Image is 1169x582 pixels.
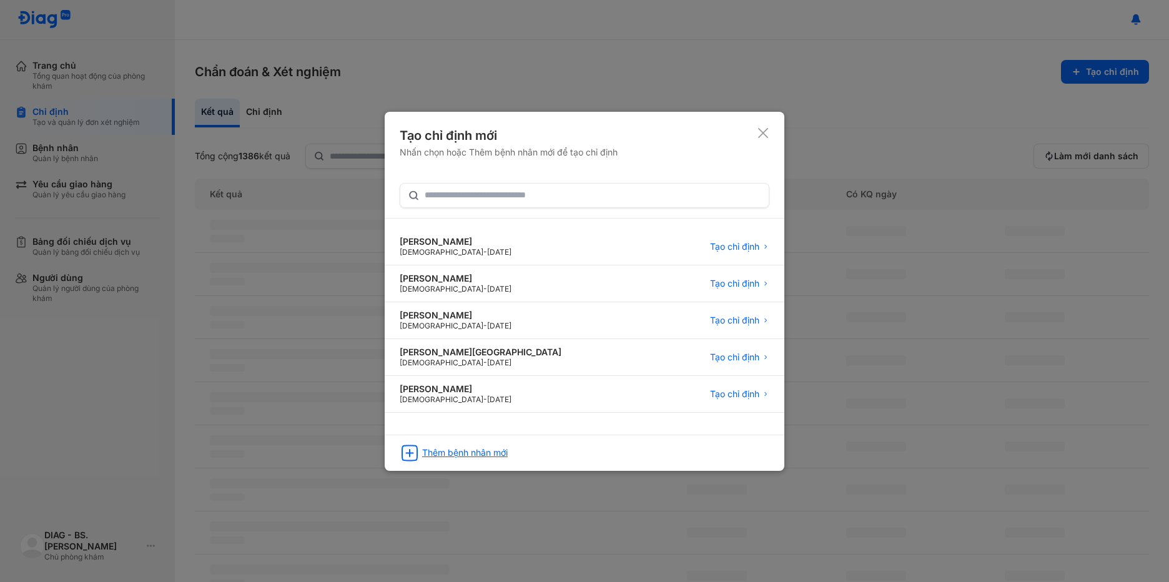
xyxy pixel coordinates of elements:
span: Tạo chỉ định [710,388,759,400]
span: - [483,358,487,367]
div: [PERSON_NAME] [400,383,511,395]
div: [PERSON_NAME][GEOGRAPHIC_DATA] [400,347,561,358]
div: Tạo chỉ định mới [400,127,618,144]
span: Tạo chỉ định [710,241,759,252]
span: - [483,321,487,330]
div: [PERSON_NAME] [400,310,511,321]
span: [DATE] [487,321,511,330]
span: [DATE] [487,395,511,404]
div: [PERSON_NAME] [400,236,511,247]
span: [DEMOGRAPHIC_DATA] [400,247,483,257]
span: [DEMOGRAPHIC_DATA] [400,321,483,330]
span: Tạo chỉ định [710,352,759,363]
div: [PERSON_NAME] [400,273,511,284]
span: - [483,395,487,404]
span: - [483,284,487,293]
span: [DATE] [487,247,511,257]
span: - [483,247,487,257]
div: Thêm bệnh nhân mới [422,447,508,458]
span: [DATE] [487,358,511,367]
div: Nhấn chọn hoặc Thêm bệnh nhân mới để tạo chỉ định [400,147,618,158]
span: Tạo chỉ định [710,315,759,326]
span: [DATE] [487,284,511,293]
span: [DEMOGRAPHIC_DATA] [400,395,483,404]
span: [DEMOGRAPHIC_DATA] [400,358,483,367]
span: Tạo chỉ định [710,278,759,289]
span: [DEMOGRAPHIC_DATA] [400,284,483,293]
